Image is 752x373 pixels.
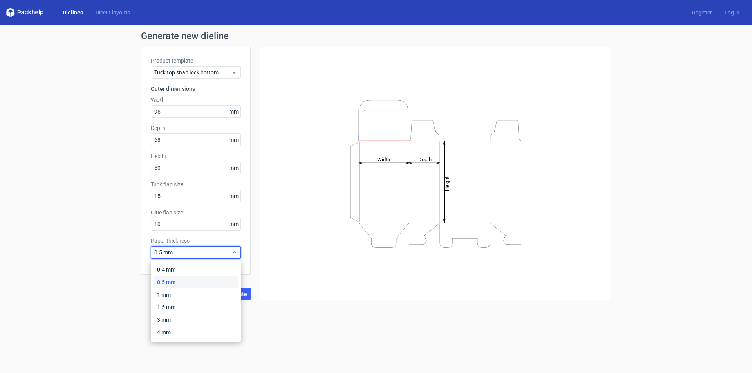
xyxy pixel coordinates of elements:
span: mm [227,134,240,146]
span: mm [227,190,240,202]
tspan: Depth [418,156,432,162]
label: Paper thickness [151,237,241,245]
div: 4 mm [154,326,238,339]
div: 0.5 mm [154,276,238,288]
div: 1 mm [154,288,238,301]
tspan: Height [444,176,450,191]
span: mm [227,218,240,230]
label: Height [151,152,241,160]
h1: Generate new dieline [141,31,611,41]
span: mm [227,162,240,174]
div: 3 mm [154,314,238,326]
div: 0.4 mm [154,263,238,276]
a: Dielines [56,9,89,16]
label: Product template [151,57,241,65]
a: Log in [718,9,746,16]
label: Width [151,96,241,104]
tspan: Width [377,156,390,162]
a: Diecut layouts [89,9,136,16]
a: Register [686,9,718,16]
span: mm [227,106,240,117]
div: 1.5 mm [154,301,238,314]
span: Tuck top snap lock bottom [154,68,231,76]
label: Depth [151,124,241,132]
label: Tuck flap size [151,180,241,188]
h3: Outer dimensions [151,85,241,93]
label: Glue flap size [151,209,241,216]
span: 0.5 mm [154,249,231,256]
